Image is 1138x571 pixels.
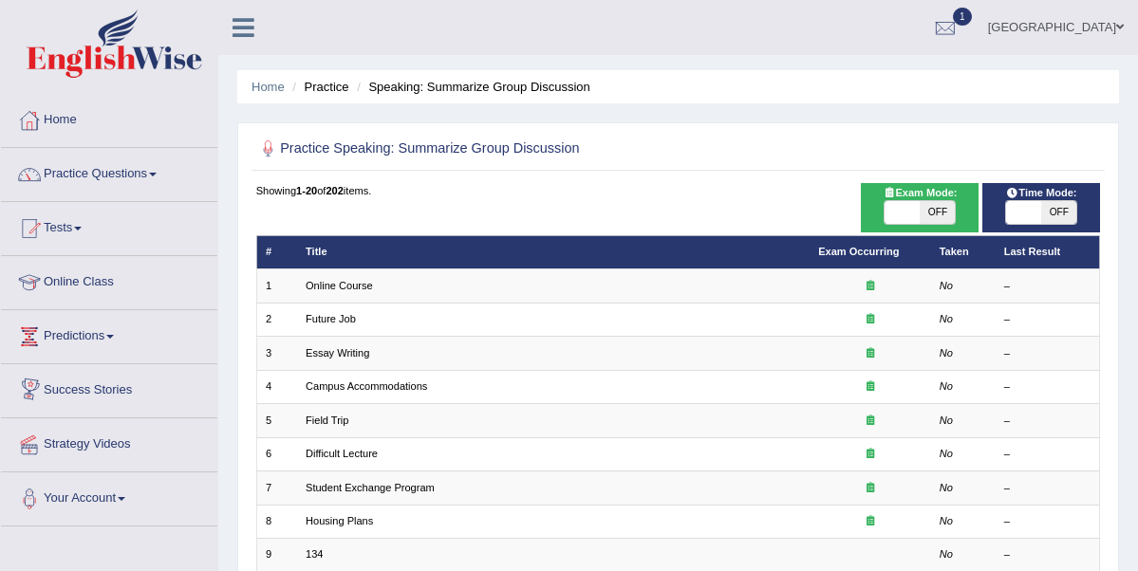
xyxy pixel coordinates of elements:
[256,137,780,161] h2: Practice Speaking: Summarize Group Discussion
[256,370,297,403] td: 4
[940,380,953,392] em: No
[256,404,297,437] td: 5
[1,94,217,141] a: Home
[256,437,297,470] td: 6
[1004,379,1091,395] div: –
[995,235,1100,268] th: Last Result
[256,505,297,538] td: 8
[296,185,317,196] b: 1-20
[306,448,378,459] a: Difficult Lecture
[818,279,922,294] div: Exam occurring question
[1004,481,1091,496] div: –
[940,347,953,359] em: No
[940,280,953,291] em: No
[818,414,922,429] div: Exam occurring question
[306,347,369,359] a: Essay Writing
[256,337,297,370] td: 3
[1004,312,1091,327] div: –
[818,246,899,257] a: Exam Occurring
[1,148,217,195] a: Practice Questions
[306,280,373,291] a: Online Course
[940,414,953,426] em: No
[940,482,953,493] em: No
[306,515,373,526] a: Housing Plans
[940,548,953,560] em: No
[953,8,972,26] span: 1
[818,346,922,361] div: Exam occurring question
[920,201,955,224] span: OFF
[940,448,953,459] em: No
[306,482,435,493] a: Student Exchange Program
[352,78,590,96] li: Speaking: Summarize Group Discussion
[1,256,217,304] a: Online Class
[818,447,922,462] div: Exam occurring question
[1004,447,1091,462] div: –
[1004,547,1091,562] div: –
[1,202,217,249] a: Tests
[252,80,285,94] a: Home
[1041,201,1076,224] span: OFF
[306,548,323,560] a: 134
[297,235,810,268] th: Title
[818,312,922,327] div: Exam occurring question
[256,235,297,268] th: #
[1004,279,1091,294] div: –
[256,471,297,505] td: 7
[326,185,343,196] b: 202
[256,303,297,336] td: 2
[999,185,1083,202] span: Time Mode:
[306,380,427,392] a: Campus Accommodations
[876,185,963,202] span: Exam Mode:
[818,481,922,496] div: Exam occurring question
[940,313,953,324] em: No
[930,235,995,268] th: Taken
[1,472,217,520] a: Your Account
[861,183,979,232] div: Show exams occurring in exams
[1004,414,1091,429] div: –
[306,313,356,324] a: Future Job
[256,269,297,303] td: 1
[256,183,1101,198] div: Showing of items.
[818,514,922,529] div: Exam occurring question
[1,310,217,358] a: Predictions
[818,379,922,395] div: Exam occurring question
[288,78,348,96] li: Practice
[1004,346,1091,361] div: –
[1,364,217,412] a: Success Stories
[306,414,348,426] a: Field Trip
[1004,514,1091,529] div: –
[1,418,217,466] a: Strategy Videos
[940,515,953,526] em: No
